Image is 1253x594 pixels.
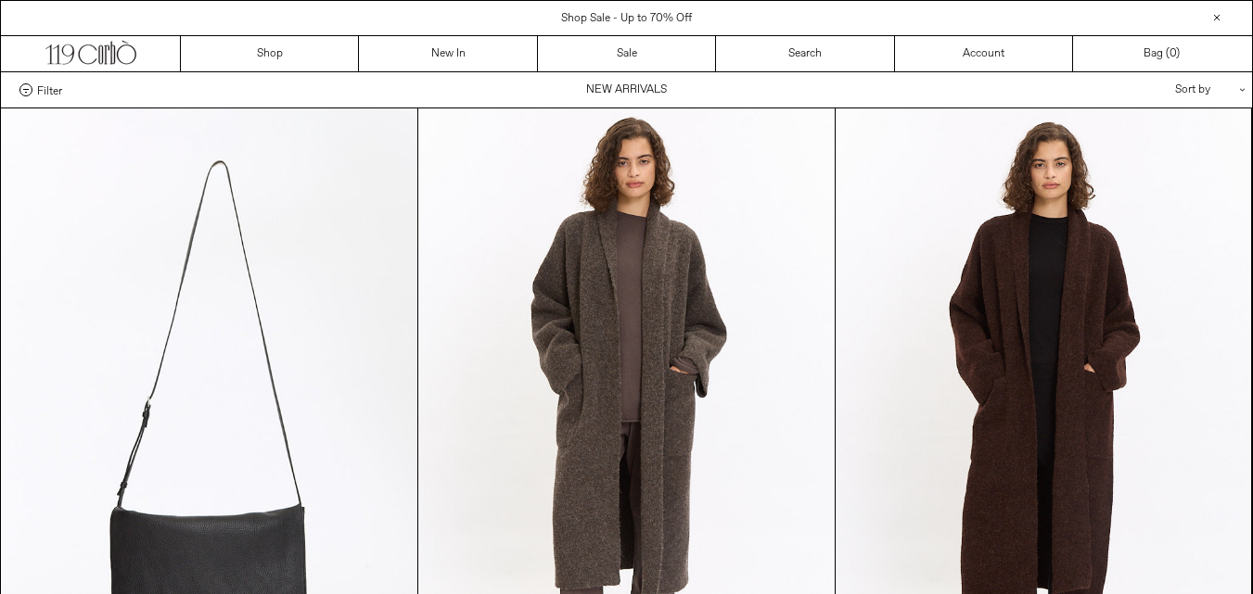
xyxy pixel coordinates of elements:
[716,36,894,71] a: Search
[561,11,692,26] a: Shop Sale - Up to 70% Off
[181,36,359,71] a: Shop
[895,36,1073,71] a: Account
[1170,45,1180,62] span: )
[359,36,537,71] a: New In
[1067,72,1234,107] div: Sort by
[37,83,62,96] span: Filter
[1170,46,1176,61] span: 0
[538,36,716,71] a: Sale
[1073,36,1251,71] a: Bag ()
